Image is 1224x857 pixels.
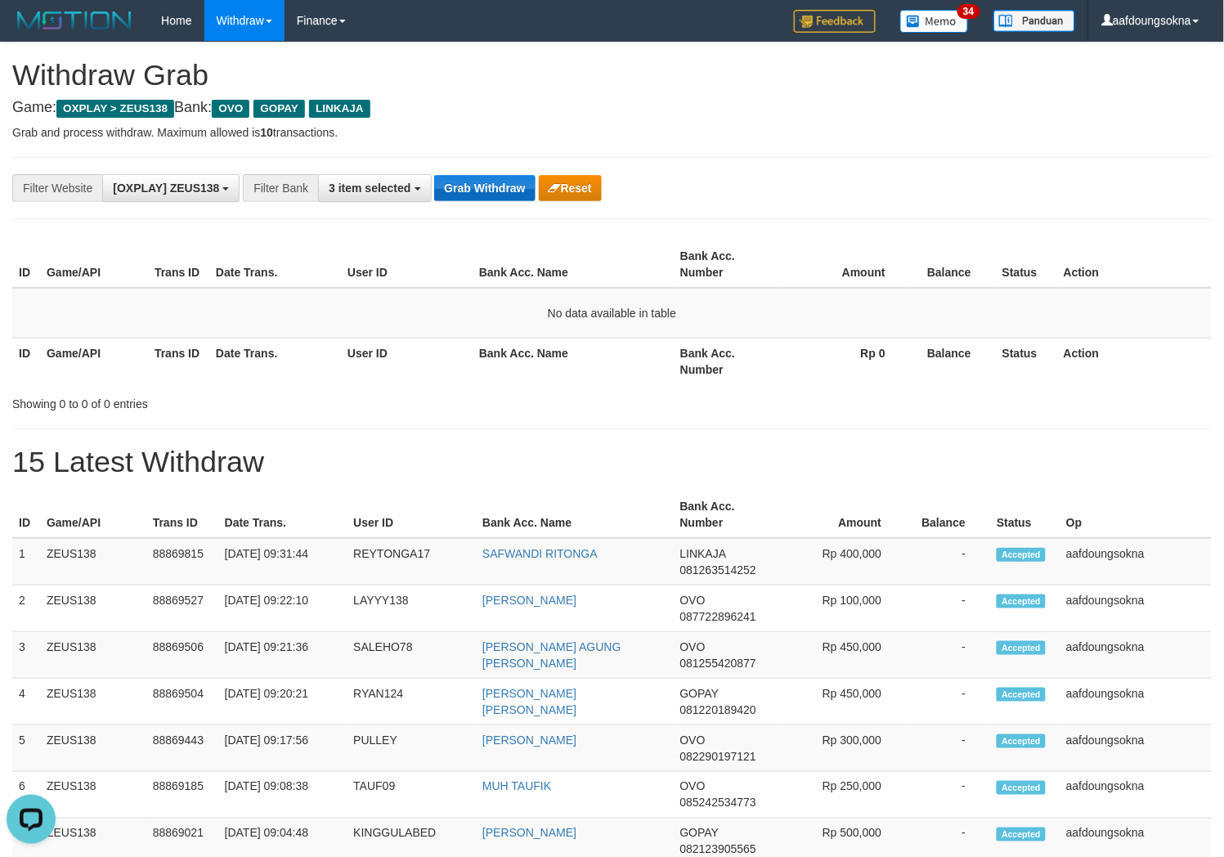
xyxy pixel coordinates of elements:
[680,657,756,670] span: Copy 081255420877 to clipboard
[347,772,476,819] td: TAUF09
[12,491,40,538] th: ID
[997,734,1046,748] span: Accepted
[309,100,370,118] span: LINKAJA
[148,241,209,288] th: Trans ID
[113,182,219,195] span: [OXPLAY] ZEUS138
[782,338,910,384] th: Rp 0
[906,538,990,586] td: -
[12,446,1212,478] h1: 15 Latest Withdraw
[997,548,1046,562] span: Accepted
[996,338,1057,384] th: Status
[680,547,726,560] span: LINKAJA
[476,491,674,538] th: Bank Acc. Name
[906,772,990,819] td: -
[996,241,1057,288] th: Status
[906,632,990,679] td: -
[12,632,40,679] td: 3
[12,772,40,819] td: 6
[146,772,218,819] td: 88869185
[146,679,218,725] td: 88869504
[780,586,907,632] td: Rp 100,000
[40,586,146,632] td: ZEUS138
[674,241,782,288] th: Bank Acc. Number
[674,491,780,538] th: Bank Acc. Number
[347,491,476,538] th: User ID
[482,594,576,607] a: [PERSON_NAME]
[146,725,218,772] td: 88869443
[680,843,756,856] span: Copy 082123905565 to clipboard
[347,586,476,632] td: LAYYY138
[40,338,148,384] th: Game/API
[12,59,1212,92] h1: Withdraw Grab
[12,288,1212,339] td: No data available in table
[997,781,1046,795] span: Accepted
[910,338,996,384] th: Balance
[146,586,218,632] td: 88869527
[906,586,990,632] td: -
[680,563,756,577] span: Copy 081263514252 to clipboard
[218,679,347,725] td: [DATE] 09:20:21
[12,124,1212,141] p: Grab and process withdraw. Maximum allowed is transactions.
[434,175,535,201] button: Grab Withdraw
[347,679,476,725] td: RYAN124
[680,610,756,623] span: Copy 087722896241 to clipboard
[12,538,40,586] td: 1
[780,491,907,538] th: Amount
[780,679,907,725] td: Rp 450,000
[1060,679,1212,725] td: aafdoungsokna
[146,538,218,586] td: 88869815
[539,175,602,201] button: Reset
[482,547,598,560] a: SAFWANDI RITONGA
[209,241,341,288] th: Date Trans.
[794,10,876,33] img: Feedback.jpg
[997,641,1046,655] span: Accepted
[40,772,146,819] td: ZEUS138
[906,679,990,725] td: -
[341,241,473,288] th: User ID
[218,538,347,586] td: [DATE] 09:31:44
[40,679,146,725] td: ZEUS138
[341,338,473,384] th: User ID
[680,796,756,810] span: Copy 085242534773 to clipboard
[1060,586,1212,632] td: aafdoungsokna
[218,586,347,632] td: [DATE] 09:22:10
[482,734,576,747] a: [PERSON_NAME]
[680,734,706,747] span: OVO
[12,241,40,288] th: ID
[218,491,347,538] th: Date Trans.
[12,100,1212,116] h4: Game: Bank:
[12,679,40,725] td: 4
[680,640,706,653] span: OVO
[680,594,706,607] span: OVO
[482,687,576,716] a: [PERSON_NAME] [PERSON_NAME]
[1060,725,1212,772] td: aafdoungsokna
[318,174,431,202] button: 3 item selected
[482,827,576,840] a: [PERSON_NAME]
[102,174,240,202] button: [OXPLAY] ZEUS138
[243,174,318,202] div: Filter Bank
[473,338,674,384] th: Bank Acc. Name
[680,703,756,716] span: Copy 081220189420 to clipboard
[482,640,621,670] a: [PERSON_NAME] AGUNG [PERSON_NAME]
[1060,491,1212,538] th: Op
[482,780,551,793] a: MUH TAUFIK
[1060,538,1212,586] td: aafdoungsokna
[56,100,174,118] span: OXPLAY > ZEUS138
[473,241,674,288] th: Bank Acc. Name
[12,174,102,202] div: Filter Website
[1060,772,1212,819] td: aafdoungsokna
[997,688,1046,702] span: Accepted
[12,338,40,384] th: ID
[680,780,706,793] span: OVO
[329,182,410,195] span: 3 item selected
[997,828,1046,841] span: Accepted
[910,241,996,288] th: Balance
[347,538,476,586] td: REYTONGA17
[780,538,907,586] td: Rp 400,000
[40,241,148,288] th: Game/API
[993,10,1075,32] img: panduan.png
[12,389,498,412] div: Showing 0 to 0 of 0 entries
[782,241,910,288] th: Amount
[209,338,341,384] th: Date Trans.
[906,491,990,538] th: Balance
